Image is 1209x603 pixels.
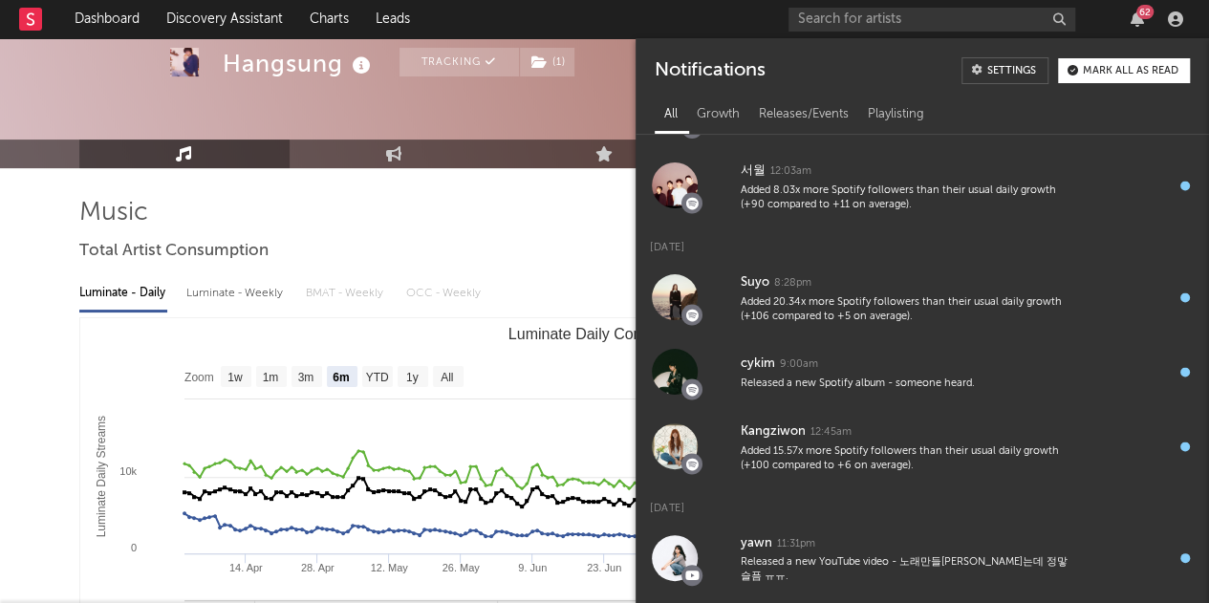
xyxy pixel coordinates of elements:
div: 11:31pm [777,537,815,551]
div: Released a new Spotify album - someone heard. [741,376,1077,390]
button: 62 [1131,11,1144,27]
text: Zoom [184,371,214,384]
text: 0 [130,542,136,553]
a: 서월12:03amAdded 8.03x more Spotify followers than their usual daily growth (+90 compared to +11 on... [636,148,1209,223]
div: Mark all as read [1083,66,1178,76]
button: Mark all as read [1058,58,1190,83]
text: 23. Jun [587,562,621,573]
div: Added 8.03x more Spotify followers than their usual daily growth (+90 compared to +11 on average). [741,183,1077,212]
div: Luminate - Weekly [186,277,287,310]
text: 6m [333,371,349,384]
span: ( 1 ) [519,48,575,76]
div: Added 20.34x more Spotify followers than their usual daily growth (+106 compared to +5 on average). [741,294,1077,324]
a: cykim9:00amReleased a new Spotify album - someone heard. [636,334,1209,409]
text: YTD [365,371,388,384]
text: 1y [405,371,418,384]
div: [DATE] [636,484,1209,521]
text: 28. Apr [300,562,334,573]
div: Notifications [655,57,765,84]
text: 10k [119,465,137,477]
text: 9. Jun [518,562,547,573]
div: Settings [987,66,1036,76]
div: 8:28pm [774,276,811,291]
div: Kangziwon [741,420,806,443]
text: Luminate Daily Streams [94,416,107,537]
div: 서월 [741,160,766,183]
a: Suyo8:28pmAdded 20.34x more Spotify followers than their usual daily growth (+106 compared to +5 ... [636,260,1209,334]
div: Growth [687,98,749,131]
text: 3m [297,371,313,384]
div: All [655,98,687,131]
div: Luminate - Daily [79,277,167,310]
text: 14. Apr [228,562,262,573]
a: Kangziwon12:45amAdded 15.57x more Spotify followers than their usual daily growth (+100 compared ... [636,409,1209,484]
text: 1m [262,371,278,384]
div: Released a new YouTube video - 노래만들[PERSON_NAME]는데 정맣슬픔 ㅠㅠ. [741,555,1077,585]
text: 1w [227,371,243,384]
div: Releases/Events [749,98,858,131]
text: All [441,371,453,384]
input: Search for artists [788,8,1075,32]
div: 12:45am [810,425,852,440]
a: yawn11:31pmReleased a new YouTube video - 노래만들[PERSON_NAME]는데 정맣슬픔 ㅠㅠ. [636,521,1209,595]
button: Tracking [399,48,519,76]
div: 62 [1136,5,1154,19]
div: [DATE] [636,223,1209,260]
div: Added 15.57x more Spotify followers than their usual daily growth (+100 compared to +6 on average). [741,443,1077,473]
div: 9:00am [780,357,818,372]
div: 12:03am [770,164,811,179]
div: yawn [741,532,772,555]
div: cykim [741,353,775,376]
a: Settings [961,57,1048,84]
div: Hangsung [223,48,376,79]
text: 26. May [442,562,480,573]
div: Playlisting [858,98,934,131]
text: 12. May [370,562,408,573]
div: Suyo [741,271,769,294]
button: (1) [520,48,574,76]
span: Total Artist Consumption [79,240,269,263]
text: Luminate Daily Consumption [507,326,703,342]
